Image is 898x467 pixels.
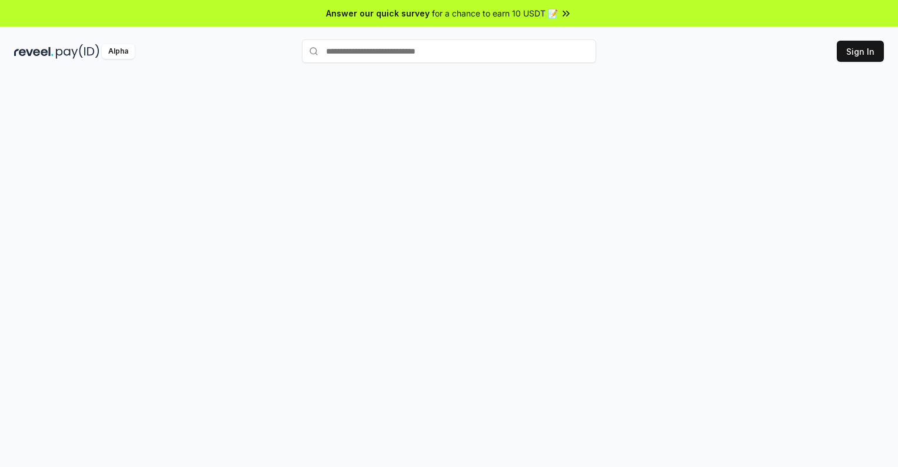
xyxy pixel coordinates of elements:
[837,41,884,62] button: Sign In
[14,44,54,59] img: reveel_dark
[432,7,558,19] span: for a chance to earn 10 USDT 📝
[56,44,99,59] img: pay_id
[326,7,430,19] span: Answer our quick survey
[102,44,135,59] div: Alpha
